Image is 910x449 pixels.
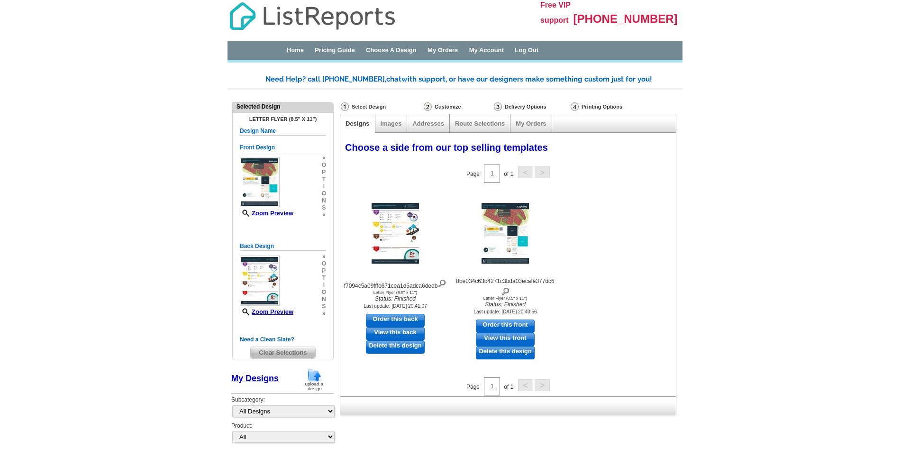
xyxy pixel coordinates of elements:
[322,183,326,190] span: i
[265,74,682,84] div: Need Help? call [PHONE_NUMBER], with support, or have our designers make something custom just fo...
[322,310,326,317] span: »
[482,203,529,264] img: 8be034c63b4271c3bda03ecafe377dc6
[322,169,326,176] span: p
[437,277,446,288] img: view design details
[476,333,535,346] a: View this front
[476,320,535,333] a: use this design
[240,116,326,122] h4: Letter Flyer (8.5" x 11")
[322,176,326,183] span: t
[346,120,370,127] a: Designs
[322,253,326,260] span: »
[466,383,480,390] span: Page
[341,102,349,111] img: Select Design
[366,340,425,354] a: Delete this design
[345,142,548,153] span: Choose a side from our top selling templates
[453,277,557,296] div: 8be034c63b4271c3bda03ecafe377dc6
[240,157,280,207] img: small-thumb.jpg
[515,46,538,54] a: Log Out
[322,282,326,289] span: i
[322,197,326,204] span: n
[573,12,678,25] span: [PHONE_NUMBER]
[302,367,327,392] img: upload-design
[322,289,326,296] span: o
[322,303,326,310] span: s
[322,267,326,275] span: p
[540,1,571,24] span: Free VIP support
[322,162,326,169] span: o
[240,308,293,315] a: Zoom Preview
[476,346,535,359] a: Delete this design
[453,296,557,301] div: Letter Flyer (8.5" x 11")
[428,46,458,54] a: My Orders
[322,204,326,211] span: s
[322,296,326,303] span: n
[372,203,419,264] img: f7094c5a09fffe671cea1d5adca6deeb
[231,374,279,383] a: My Designs
[322,211,326,219] span: »
[315,46,355,54] a: Pricing Guide
[240,210,293,217] a: Zoom Preview
[381,120,402,127] a: Images
[504,383,513,390] span: of 1
[343,277,447,290] div: f7094c5a09fffe671cea1d5adca6deeb
[364,303,427,309] small: Last update: [DATE] 20:41:07
[518,166,533,178] button: <
[343,290,447,295] div: Letter Flyer (8.5" x 11")
[233,102,333,111] div: Selected Design
[231,396,334,422] div: Subcategory:
[504,170,513,177] span: of 1
[424,102,432,111] img: Customize
[518,379,533,391] button: <
[231,422,334,448] div: Product:
[493,102,570,114] div: Delivery Options
[535,166,550,178] button: >
[366,46,417,54] a: Choose A Design
[240,143,326,152] h5: Front Design
[466,170,480,177] span: Page
[570,102,654,111] div: Printing Options
[366,314,425,327] a: use this design
[516,120,546,127] a: My Orders
[473,309,537,314] small: Last update: [DATE] 20:40:56
[322,155,326,162] span: »
[240,256,280,306] img: small-thumb.jpg
[240,242,326,251] h5: Back Design
[343,295,447,303] i: Status: Finished
[501,285,510,296] img: view design details
[322,260,326,267] span: o
[340,102,423,114] div: Select Design
[366,327,425,340] a: View this back
[386,75,401,83] span: chat
[455,120,505,127] a: Route Selections
[494,102,502,111] img: Delivery Options
[571,102,579,111] img: Printing Options & Summary
[469,46,504,54] a: My Account
[412,120,444,127] a: Addresses
[453,301,557,309] i: Status: Finished
[240,335,326,344] h5: Need a Clean Slate?
[251,347,315,358] span: Clear Selections
[287,46,304,54] a: Home
[322,275,326,282] span: t
[535,379,550,391] button: >
[322,190,326,197] span: o
[240,127,326,136] h5: Design Name
[423,102,493,111] div: Customize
